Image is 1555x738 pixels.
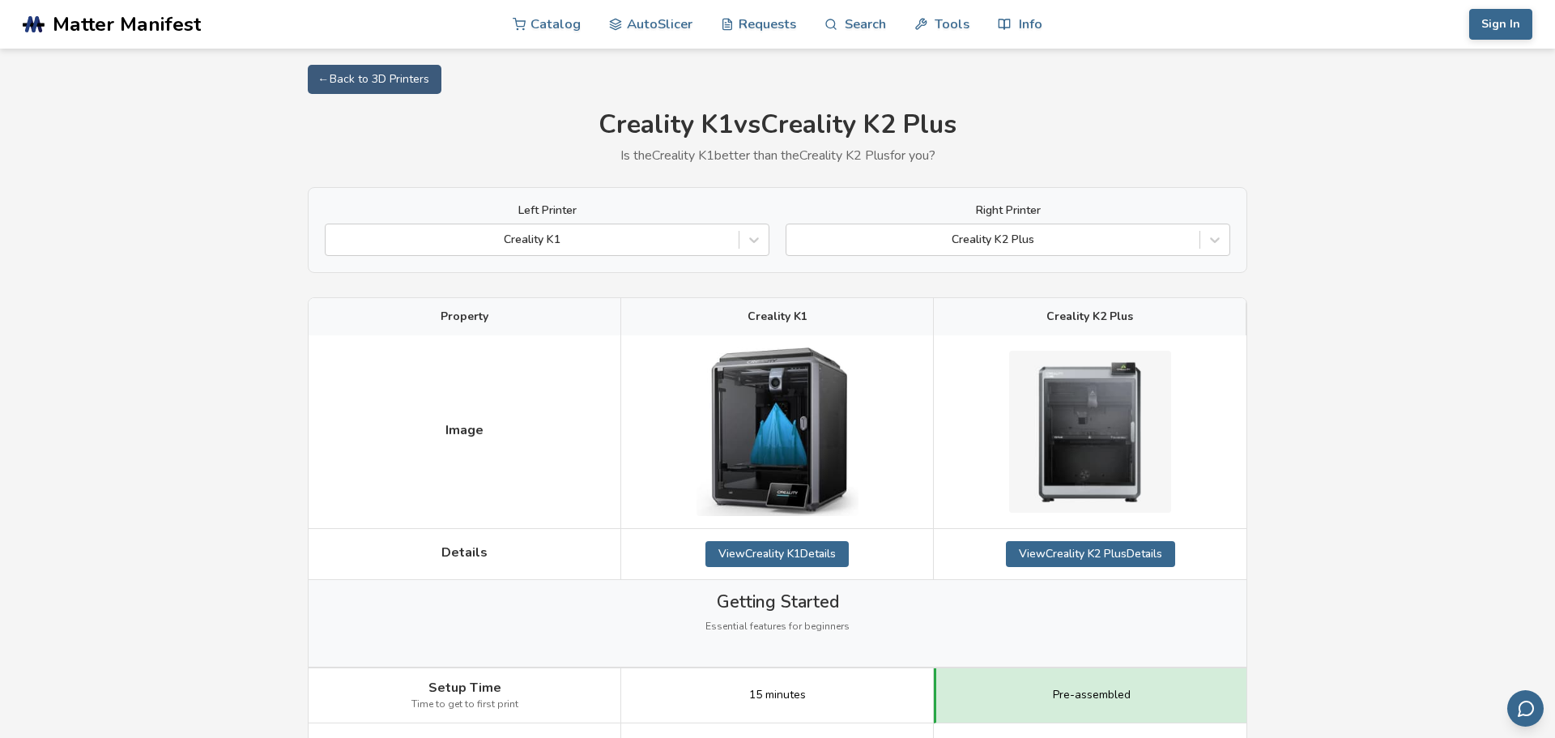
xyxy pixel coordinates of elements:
a: ViewCreality K1Details [705,541,849,567]
span: Image [445,423,484,437]
button: Sign In [1469,9,1532,40]
p: Is the Creality K1 better than the Creality K2 Plus for you? [308,148,1247,163]
span: Details [441,545,488,560]
input: Creality K1 [334,233,337,246]
span: Pre-assembled [1053,689,1131,702]
button: Send feedback via email [1507,690,1544,727]
img: Creality K2 Plus [1009,351,1171,513]
label: Left Printer [325,204,769,217]
span: 15 minutes [749,689,806,702]
span: Matter Manifest [53,13,201,36]
span: Creality K1 [748,310,807,323]
span: Essential features for beginners [705,621,850,633]
span: Setup Time [428,680,501,695]
span: Property [441,310,488,323]
input: Creality K2 Plus [795,233,798,246]
img: Creality K1 [697,348,858,516]
span: Creality K2 Plus [1046,310,1133,323]
span: Time to get to first print [411,699,518,710]
label: Right Printer [786,204,1230,217]
h1: Creality K1 vs Creality K2 Plus [308,110,1247,140]
span: Getting Started [717,592,839,612]
a: ViewCreality K2 PlusDetails [1006,541,1175,567]
a: ← Back to 3D Printers [308,65,441,94]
